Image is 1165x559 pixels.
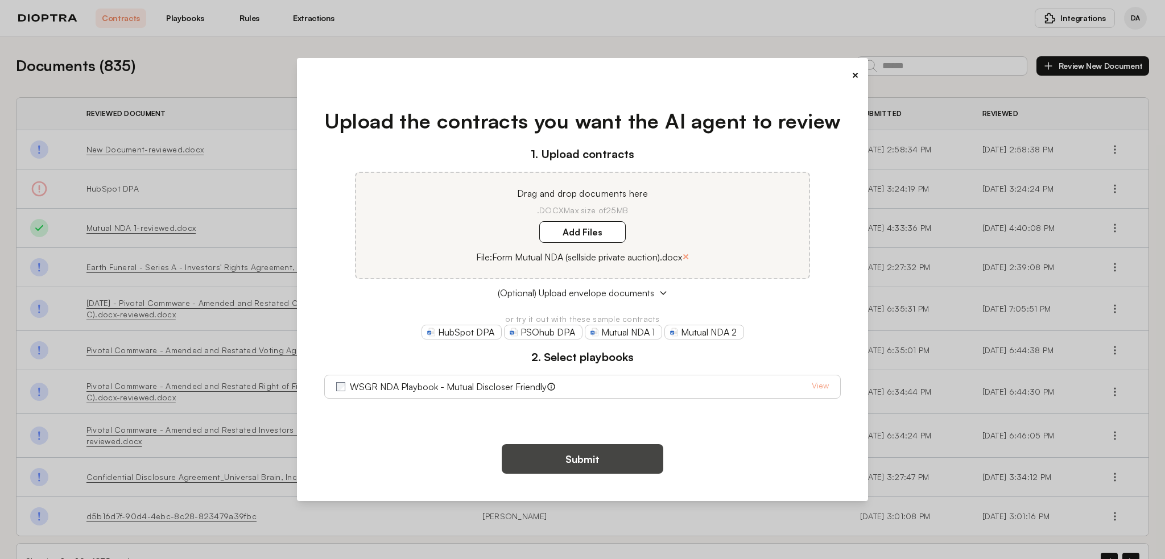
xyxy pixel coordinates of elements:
p: or try it out with these sample contracts [324,313,841,325]
button: × [682,249,689,264]
button: (Optional) Upload envelope documents [324,286,841,300]
a: PSOhub DPA [504,325,582,339]
a: Mutual NDA 2 [664,325,744,339]
label: Add Files [539,221,626,243]
span: (Optional) Upload envelope documents [498,286,654,300]
p: .DOCX Max size of 25MB [370,205,795,216]
label: WSGR NDA Playbook - Mutual Discloser Friendly [350,380,547,394]
h3: 1. Upload contracts [324,146,841,163]
p: File: Form Mutual NDA (sellside private auction).docx [476,250,682,264]
h3: 2. Select playbooks [324,349,841,366]
p: Drag and drop documents here [370,187,795,200]
a: View [812,380,829,394]
button: Submit [502,444,663,474]
a: Mutual NDA 1 [585,325,662,339]
a: HubSpot DPA [422,325,502,339]
h1: Upload the contracts you want the AI agent to review [324,106,841,136]
button: × [852,67,859,83]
